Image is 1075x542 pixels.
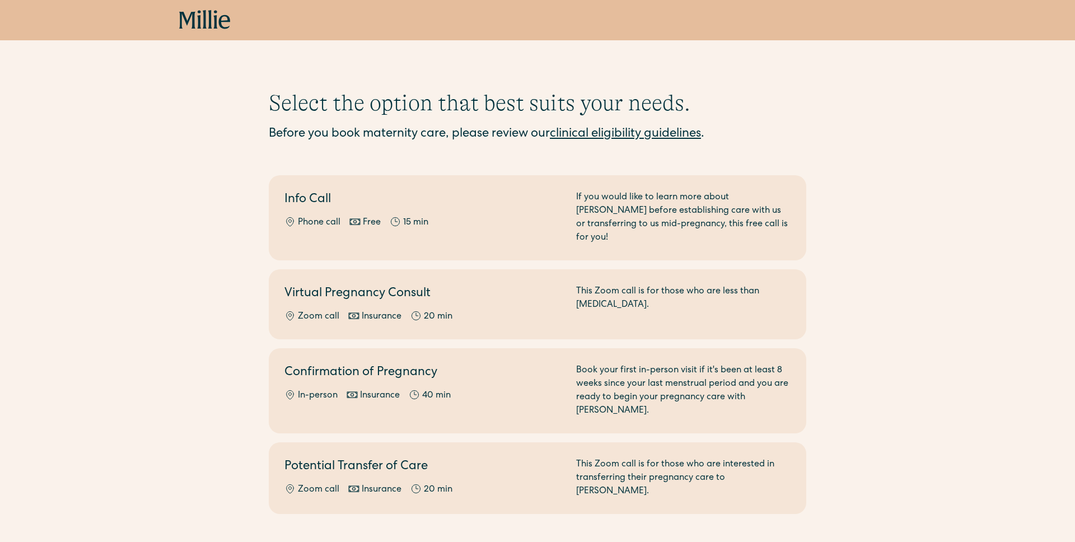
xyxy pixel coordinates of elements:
div: Before you book maternity care, please review our . [269,125,806,144]
a: clinical eligibility guidelines [550,128,701,141]
a: Info CallPhone callFree15 minIf you would like to learn more about [PERSON_NAME] before establish... [269,175,806,260]
div: This Zoom call is for those who are less than [MEDICAL_DATA]. [576,285,791,324]
div: 40 min [422,389,451,403]
div: If you would like to learn more about [PERSON_NAME] before establishing care with us or transferr... [576,191,791,245]
div: Book your first in-person visit if it's been at least 8 weeks since your last menstrual period an... [576,364,791,418]
div: Phone call [298,216,340,230]
a: Virtual Pregnancy ConsultZoom callInsurance20 minThis Zoom call is for those who are less than [M... [269,269,806,339]
div: Insurance [360,389,400,403]
div: Zoom call [298,483,339,497]
h2: Confirmation of Pregnancy [284,364,563,382]
div: Zoom call [298,310,339,324]
h2: Potential Transfer of Care [284,458,563,476]
div: Insurance [362,483,401,497]
a: Confirmation of PregnancyIn-personInsurance40 minBook your first in-person visit if it's been at ... [269,348,806,433]
h2: Virtual Pregnancy Consult [284,285,563,303]
div: In-person [298,389,338,403]
div: 15 min [403,216,428,230]
div: 20 min [424,483,452,497]
div: This Zoom call is for those who are interested in transferring their pregnancy care to [PERSON_NA... [576,458,791,498]
div: Free [363,216,381,230]
div: Insurance [362,310,401,324]
h1: Select the option that best suits your needs. [269,90,806,116]
h2: Info Call [284,191,563,209]
a: Potential Transfer of CareZoom callInsurance20 minThis Zoom call is for those who are interested ... [269,442,806,514]
div: 20 min [424,310,452,324]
